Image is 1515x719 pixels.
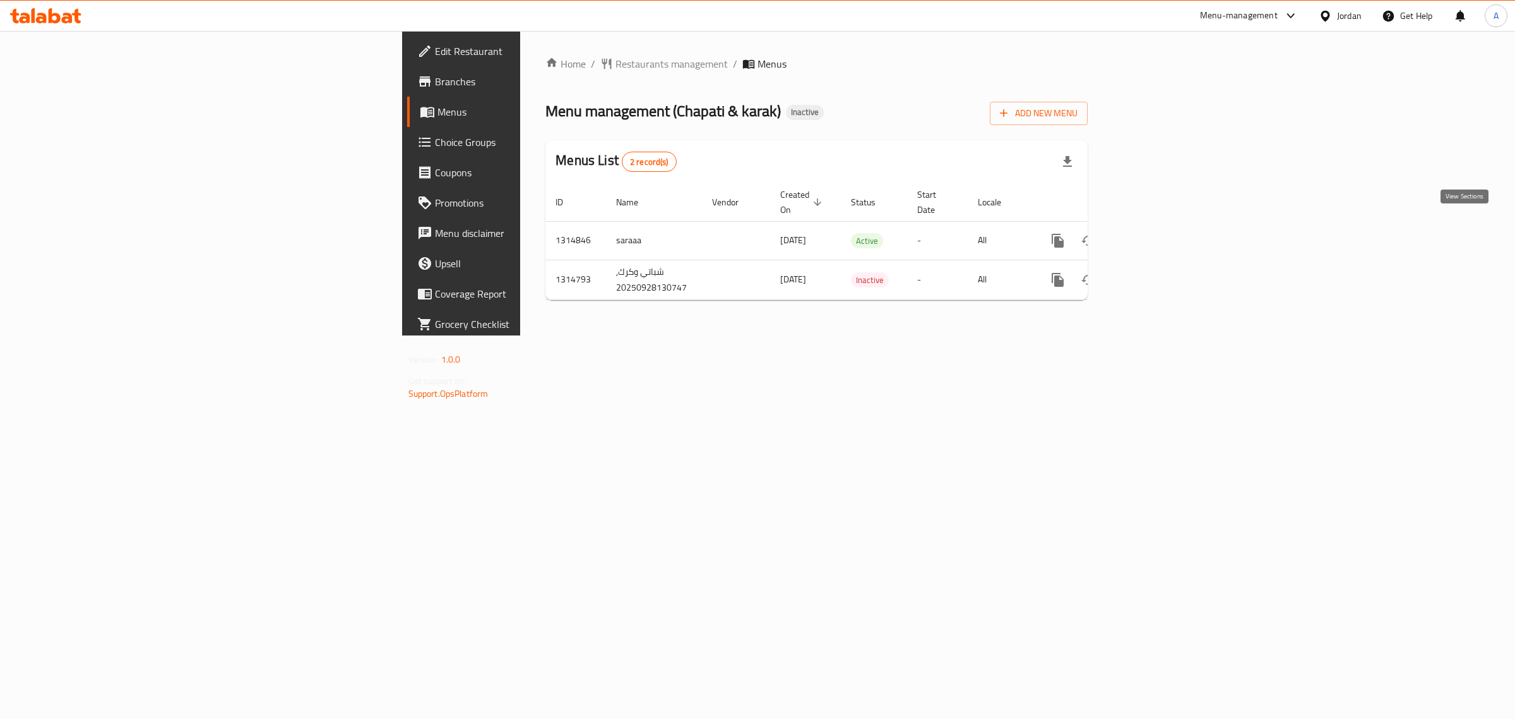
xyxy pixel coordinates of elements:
a: Menus [407,97,655,127]
a: Restaurants management [600,56,728,71]
span: Coupons [435,165,645,180]
span: Menu management ( Chapati & karak ) [545,97,781,125]
div: Inactive [851,272,889,287]
a: Coverage Report [407,279,655,309]
span: Inactive [786,107,824,118]
td: - [907,260,968,299]
h2: Menus List [555,151,676,172]
span: Status [851,195,892,210]
div: Inactive [786,105,824,120]
a: Grocery Checklist [407,309,655,339]
span: Edit Restaurant [435,44,645,59]
span: Add New Menu [1000,106,1078,121]
div: Active [851,233,883,248]
span: Get support on: [408,373,466,389]
a: Edit Restaurant [407,36,655,66]
span: ID [555,195,579,210]
div: Total records count [622,152,677,172]
span: Branches [435,74,645,89]
a: Upsell [407,248,655,279]
span: Menus [437,104,645,119]
td: All [968,260,1033,299]
a: Promotions [407,188,655,218]
a: Support.OpsPlatform [408,385,489,402]
span: Name [616,195,655,210]
span: [DATE] [780,232,806,248]
div: Export file [1052,147,1083,177]
button: Change Status [1073,226,1103,256]
span: Coverage Report [435,286,645,301]
span: Locale [978,195,1018,210]
td: - [907,221,968,260]
a: Coupons [407,157,655,188]
a: Menu disclaimer [407,218,655,248]
span: Start Date [917,187,953,217]
span: Restaurants management [615,56,728,71]
span: Choice Groups [435,135,645,150]
button: more [1043,265,1073,295]
a: Branches [407,66,655,97]
span: Vendor [712,195,755,210]
span: Menus [757,56,787,71]
span: Grocery Checklist [435,317,645,332]
span: Upsell [435,256,645,271]
span: Version: [408,351,439,368]
th: Actions [1033,183,1174,222]
span: Created On [780,187,826,217]
span: Inactive [851,273,889,287]
span: 1.0.0 [441,351,461,368]
a: Choice Groups [407,127,655,157]
button: Change Status [1073,265,1103,295]
button: Add New Menu [990,102,1088,125]
li: / [733,56,737,71]
span: [DATE] [780,271,806,287]
div: Menu-management [1200,8,1278,23]
span: A [1494,9,1499,23]
span: Active [851,234,883,248]
span: 2 record(s) [622,156,676,168]
button: more [1043,226,1073,256]
span: Promotions [435,195,645,210]
td: All [968,221,1033,260]
nav: breadcrumb [545,56,1088,71]
div: Jordan [1337,9,1362,23]
table: enhanced table [545,183,1174,300]
span: Menu disclaimer [435,226,645,241]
